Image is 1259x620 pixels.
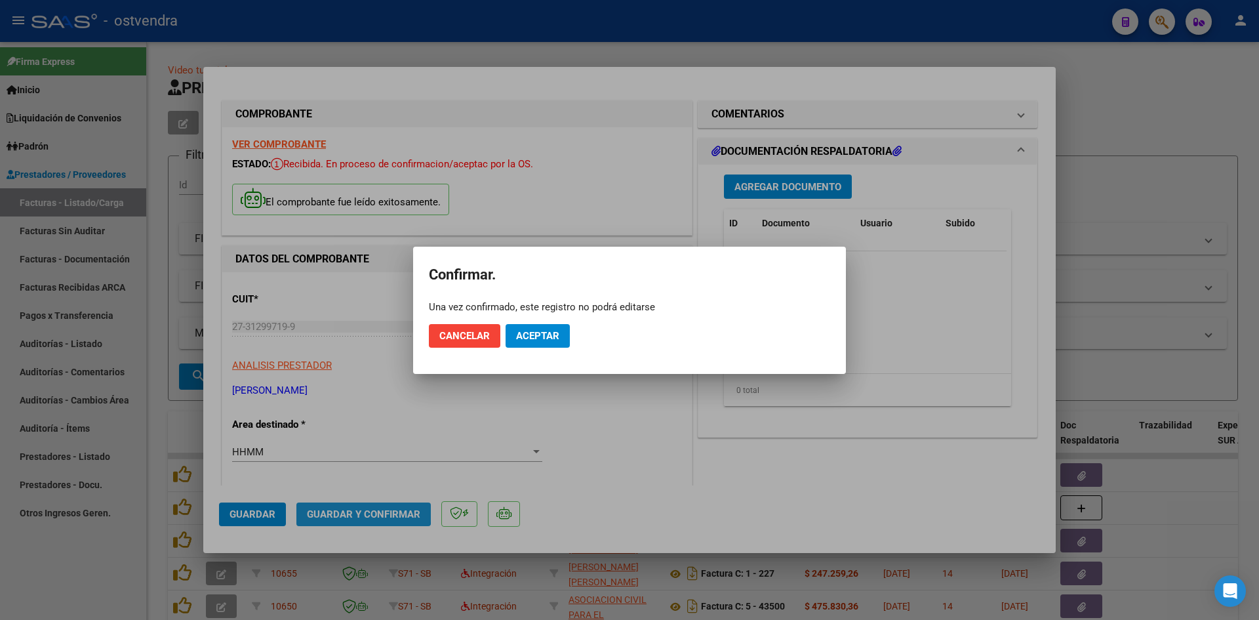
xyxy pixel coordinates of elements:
[439,330,490,342] span: Cancelar
[1214,575,1246,607] div: Open Intercom Messenger
[429,300,830,314] div: Una vez confirmado, este registro no podrá editarse
[516,330,559,342] span: Aceptar
[429,262,830,287] h2: Confirmar.
[429,324,500,348] button: Cancelar
[506,324,570,348] button: Aceptar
